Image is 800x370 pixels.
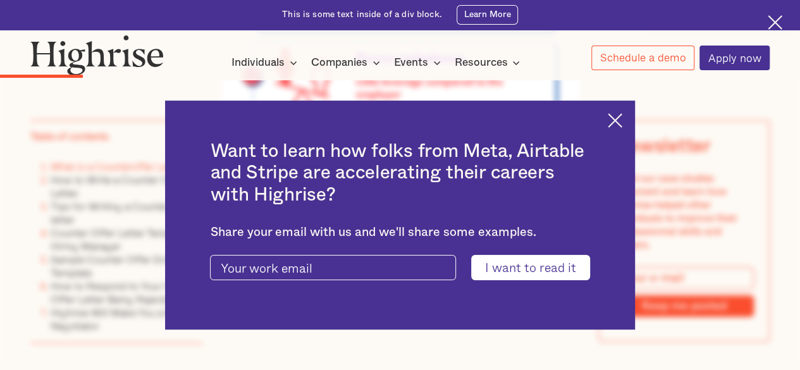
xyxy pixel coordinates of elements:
[471,255,589,280] input: I want to read it
[311,55,367,70] div: Companies
[591,46,694,70] a: Schedule a demo
[454,55,524,70] div: Resources
[282,9,442,21] div: This is some text inside of a div block.
[457,5,518,25] a: Learn More
[210,140,589,206] h2: Want to learn how folks from Meta, Airtable and Stripe are accelerating their careers with Highrise?
[608,113,622,128] img: Cross icon
[210,225,589,240] div: Share your email with us and we'll share some examples.
[311,55,384,70] div: Companies
[699,46,770,70] a: Apply now
[30,35,164,75] img: Highrise logo
[231,55,301,70] div: Individuals
[210,255,589,280] form: current-ascender-blog-article-modal-form
[394,55,428,70] div: Events
[231,55,285,70] div: Individuals
[394,55,445,70] div: Events
[768,15,782,30] img: Cross icon
[210,255,455,280] input: Your work email
[454,55,507,70] div: Resources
